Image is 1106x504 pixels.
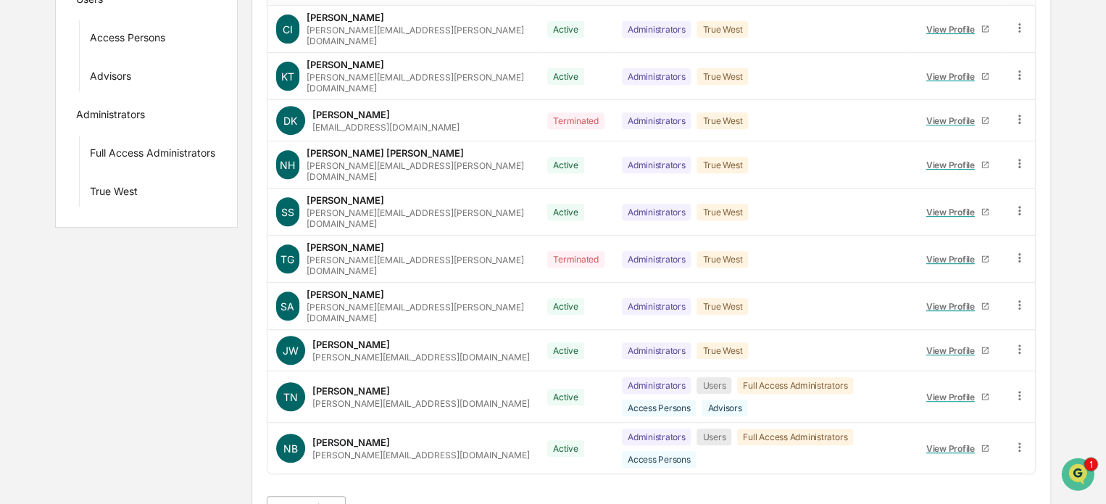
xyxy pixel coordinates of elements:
button: Start new chat [246,115,264,132]
div: Terminated [547,112,604,129]
div: [PERSON_NAME][EMAIL_ADDRESS][DOMAIN_NAME] [312,398,530,409]
div: View Profile [926,254,981,265]
span: DK [283,115,297,127]
img: 1746055101610-c473b297-6a78-478c-a979-82029cc54cd1 [14,110,41,136]
div: [PERSON_NAME][EMAIL_ADDRESS][PERSON_NAME][DOMAIN_NAME] [307,25,530,46]
div: 🗄️ [105,297,117,309]
span: NB [283,442,298,455]
div: View Profile [926,207,981,218]
div: Administrators [76,108,145,125]
img: 1746055101610-c473b297-6a78-478c-a979-82029cc54cd1 [29,236,41,248]
div: [PERSON_NAME][EMAIL_ADDRESS][PERSON_NAME][DOMAIN_NAME] [307,302,530,323]
div: [PERSON_NAME][EMAIL_ADDRESS][DOMAIN_NAME] [312,352,530,363]
span: • [120,236,125,247]
div: View Profile [926,115,981,126]
div: [PERSON_NAME] [307,241,384,253]
div: We're available if you need us! [65,125,199,136]
a: View Profile [920,154,995,176]
div: [PERSON_NAME] [312,437,390,448]
a: View Profile [920,386,995,408]
div: [PERSON_NAME] [312,339,390,350]
a: 🔎Data Lookup [9,318,97,344]
div: True West [697,251,748,268]
div: Administrators [622,342,691,359]
iframe: Open customer support [1060,456,1099,495]
div: True West [697,112,748,129]
div: True West [697,68,748,85]
div: Administrators [622,112,691,129]
a: View Profile [920,201,995,223]
div: Administrators [622,298,691,315]
div: Access Persons [622,400,697,416]
a: 🗄️Attestations [99,290,186,316]
img: 8933085812038_c878075ebb4cc5468115_72.jpg [30,110,57,136]
div: [EMAIL_ADDRESS][DOMAIN_NAME] [312,122,460,133]
div: Administrators [622,204,691,220]
div: Full Access Administrators [737,429,853,445]
div: Active [547,342,584,359]
span: Data Lookup [29,323,91,338]
div: [PERSON_NAME] [312,385,390,397]
a: View Profile [920,295,995,318]
div: [PERSON_NAME] [PERSON_NAME] [307,147,464,159]
p: How can we help? [14,30,264,53]
div: Full Access Administrators [90,146,215,164]
span: • [120,197,125,208]
div: View Profile [926,160,981,170]
button: See all [225,157,264,175]
div: Advisors [90,70,131,87]
span: CI [283,23,293,36]
div: Advisors [702,400,747,416]
div: Access Persons [90,31,165,49]
div: Users [697,377,731,394]
div: [PERSON_NAME] [307,194,384,206]
span: TG [280,253,294,265]
div: View Profile [926,301,981,312]
span: TN [283,391,298,403]
div: True West [697,342,748,359]
div: Full Access Administrators [737,377,853,394]
div: True West [697,21,748,38]
div: Terminated [547,251,604,268]
div: True West [90,185,138,202]
span: Preclearance [29,296,93,310]
div: [PERSON_NAME] [307,289,384,300]
img: 1746055101610-c473b297-6a78-478c-a979-82029cc54cd1 [29,197,41,209]
div: [PERSON_NAME][EMAIL_ADDRESS][DOMAIN_NAME] [312,450,530,460]
img: Jack Rasmussen [14,222,38,245]
a: View Profile [920,339,995,362]
div: View Profile [926,392,981,402]
a: View Profile [920,248,995,270]
span: [PERSON_NAME] [45,197,117,208]
a: View Profile [920,437,995,460]
div: Active [547,298,584,315]
div: Administrators [622,377,691,394]
div: Active [547,440,584,457]
div: Active [547,68,584,85]
span: KT [281,70,294,83]
input: Clear [38,65,239,80]
a: View Profile [920,110,995,132]
div: View Profile [926,443,981,454]
div: [PERSON_NAME][EMAIL_ADDRESS][PERSON_NAME][DOMAIN_NAME] [307,207,530,229]
div: Active [547,389,584,405]
div: Administrators [622,68,691,85]
img: Jack Rasmussen [14,183,38,206]
span: [DATE] [128,236,158,247]
span: [DATE] [128,197,158,208]
a: 🖐️Preclearance [9,290,99,316]
div: True West [697,298,748,315]
span: Attestations [120,296,180,310]
a: Powered byPylon [102,358,175,370]
div: [PERSON_NAME] [307,59,384,70]
div: True West [697,204,748,220]
div: Administrators [622,157,691,173]
a: View Profile [920,65,995,88]
span: [PERSON_NAME] [45,236,117,247]
div: Start new chat [65,110,238,125]
div: View Profile [926,345,981,356]
span: SA [280,300,294,313]
div: Administrators [622,21,691,38]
